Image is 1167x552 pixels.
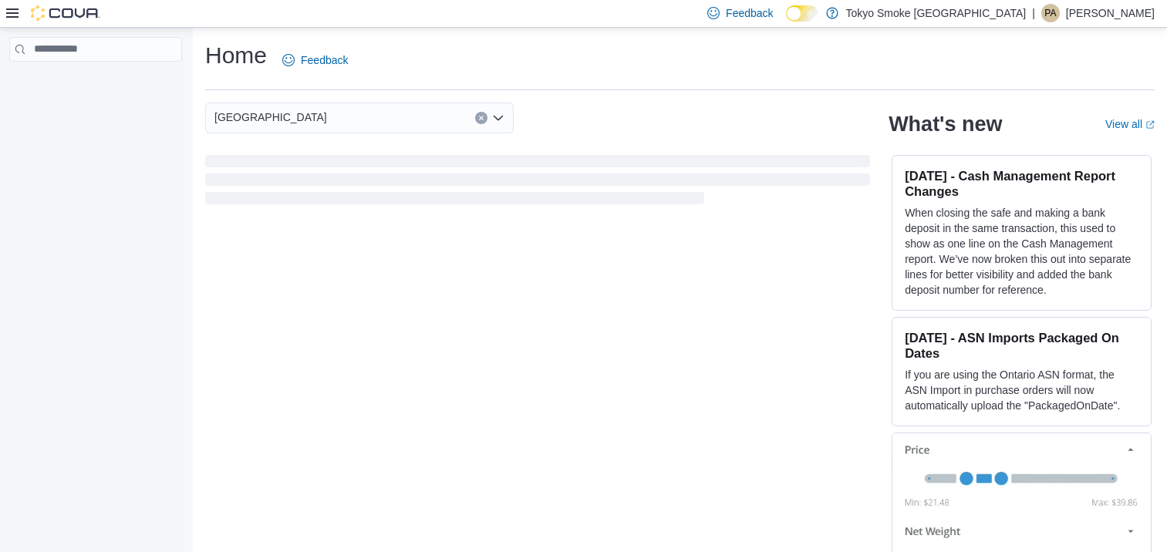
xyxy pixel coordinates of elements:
[301,52,348,68] span: Feedback
[905,367,1138,413] p: If you are using the Ontario ASN format, the ASN Import in purchase orders will now automatically...
[1041,4,1060,22] div: Phoebe Andreason
[9,65,182,102] nav: Complex example
[1044,4,1056,22] span: PA
[1145,120,1155,130] svg: External link
[905,168,1138,199] h3: [DATE] - Cash Management Report Changes
[1105,118,1155,130] a: View allExternal link
[1032,4,1035,22] p: |
[905,330,1138,361] h3: [DATE] - ASN Imports Packaged On Dates
[889,112,1002,136] h2: What's new
[205,158,870,207] span: Loading
[786,5,818,22] input: Dark Mode
[1066,4,1155,22] p: [PERSON_NAME]
[846,4,1027,22] p: Tokyo Smoke [GEOGRAPHIC_DATA]
[31,5,100,21] img: Cova
[276,45,354,76] a: Feedback
[214,108,327,126] span: [GEOGRAPHIC_DATA]
[492,112,504,124] button: Open list of options
[475,112,487,124] button: Clear input
[905,205,1138,298] p: When closing the safe and making a bank deposit in the same transaction, this used to show as one...
[726,5,773,21] span: Feedback
[205,40,267,71] h1: Home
